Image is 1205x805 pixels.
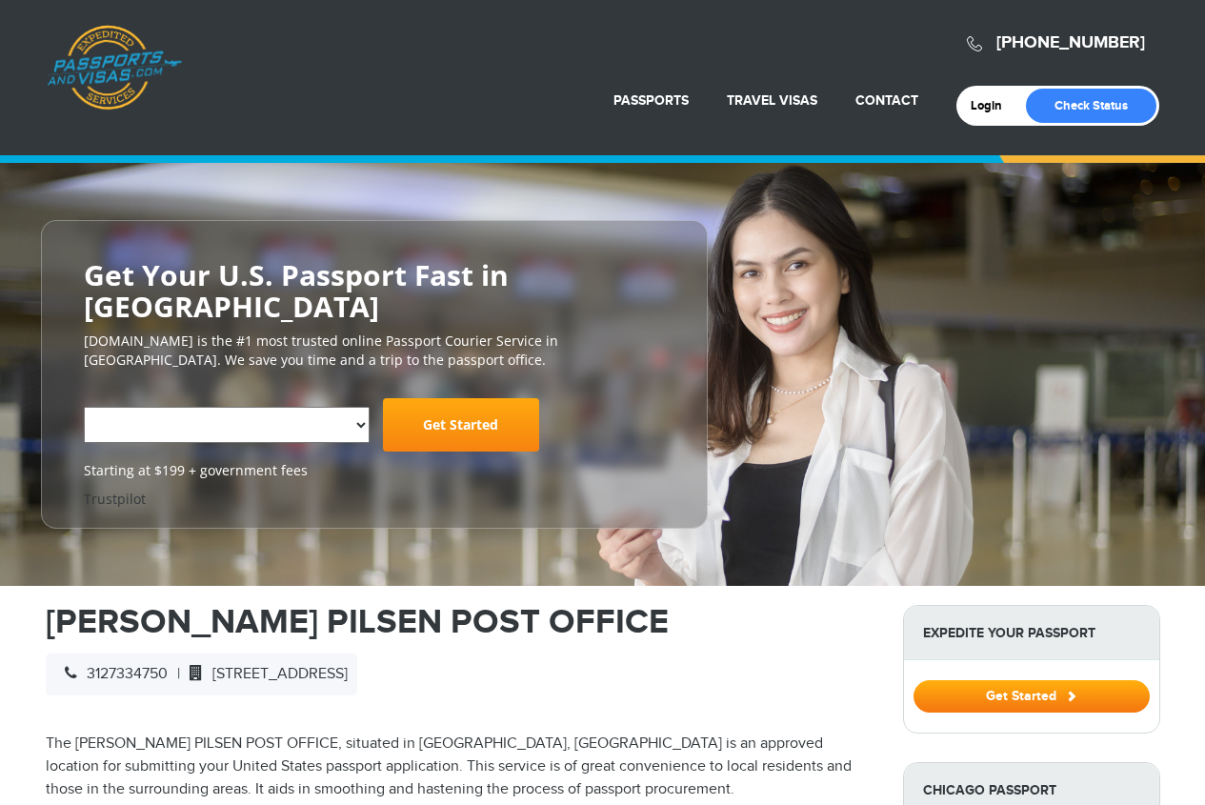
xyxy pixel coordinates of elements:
[1026,89,1156,123] a: Check Status
[727,92,817,109] a: Travel Visas
[84,332,665,370] p: [DOMAIN_NAME] is the #1 most trusted online Passport Courier Service in [GEOGRAPHIC_DATA]. We sav...
[180,665,348,683] span: [STREET_ADDRESS]
[46,654,357,695] div: |
[46,733,874,801] p: The [PERSON_NAME] PILSEN POST OFFICE, situated in [GEOGRAPHIC_DATA], [GEOGRAPHIC_DATA] is an appr...
[613,92,689,109] a: Passports
[996,32,1145,53] a: [PHONE_NUMBER]
[55,665,168,683] span: 3127334750
[46,605,874,639] h1: [PERSON_NAME] PILSEN POST OFFICE
[84,259,665,322] h2: Get Your U.S. Passport Fast in [GEOGRAPHIC_DATA]
[914,688,1150,703] a: Get Started
[971,98,1015,113] a: Login
[914,680,1150,713] button: Get Started
[47,25,182,111] a: Passports & [DOMAIN_NAME]
[855,92,918,109] a: Contact
[84,461,665,480] span: Starting at $199 + government fees
[84,490,146,508] a: Trustpilot
[383,398,539,452] a: Get Started
[904,606,1159,660] strong: Expedite Your Passport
